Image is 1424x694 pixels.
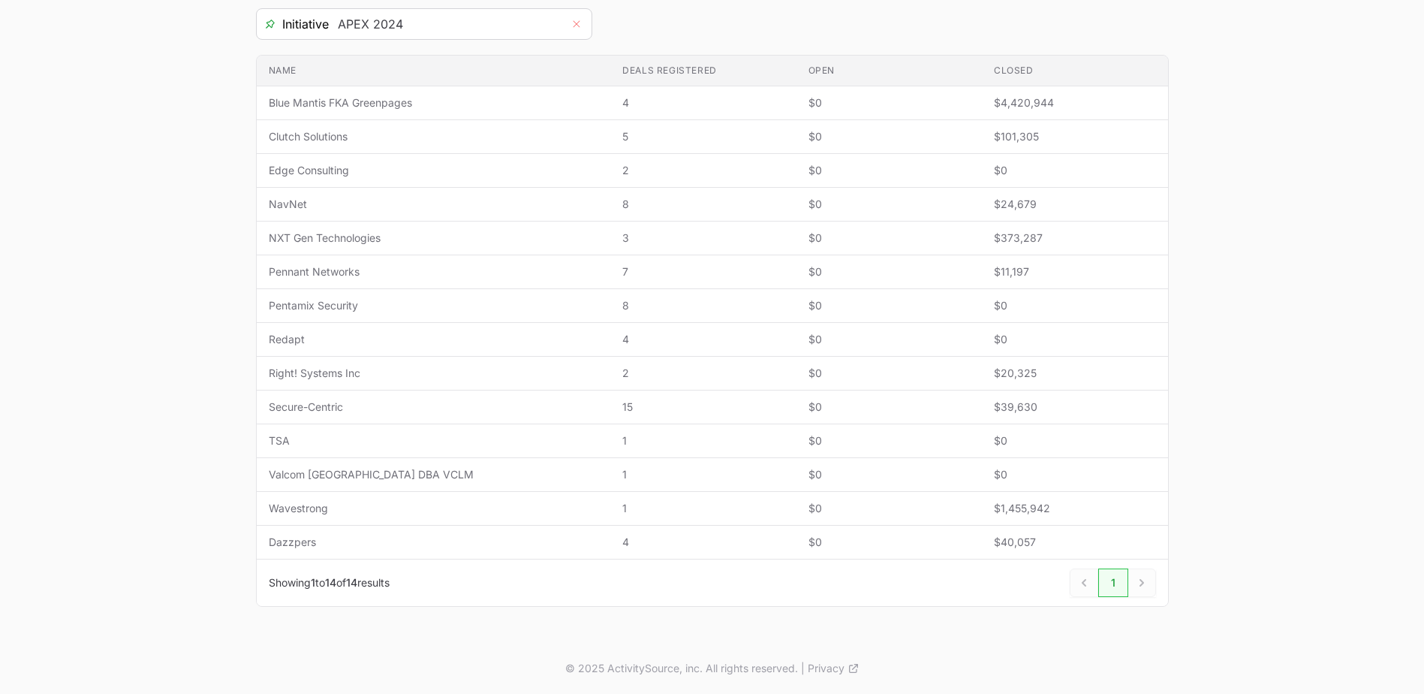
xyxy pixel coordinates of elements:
[269,332,599,347] span: Redapt
[269,264,599,279] span: Pennant Networks
[565,661,798,676] p: © 2025 ActivitySource, inc. All rights reserved.
[994,95,1155,110] span: $4,420,944
[622,332,784,347] span: 4
[622,366,784,381] span: 2
[994,163,1155,178] span: $0
[796,56,982,86] th: Open
[269,467,599,482] span: Valcom [GEOGRAPHIC_DATA] DBA VCLM
[994,197,1155,212] span: $24,679
[801,661,805,676] span: |
[269,433,599,448] span: TSA
[269,298,599,313] span: Pentamix Security
[808,197,970,212] span: $0
[269,366,599,381] span: Right! Systems Inc
[622,264,784,279] span: 7
[808,661,860,676] a: Privacy
[808,366,970,381] span: $0
[622,197,784,212] span: 8
[329,9,561,39] input: Search initiatives
[994,298,1155,313] span: $0
[808,501,970,516] span: $0
[808,467,970,482] span: $0
[994,400,1155,415] span: $39,630
[994,467,1155,482] span: $0
[808,231,970,246] span: $0
[269,535,599,550] span: Dazzpers
[808,163,970,178] span: $0
[982,56,1167,86] th: Closed
[622,467,784,482] span: 1
[994,264,1155,279] span: $11,197
[269,163,599,178] span: Edge Consulting
[808,298,970,313] span: $0
[269,231,599,246] span: NXT Gen Technologies
[994,501,1155,516] span: $1,455,942
[561,9,592,39] button: Remove
[269,129,599,144] span: Clutch Solutions
[994,366,1155,381] span: $20,325
[994,332,1155,347] span: $0
[808,95,970,110] span: $0
[994,129,1155,144] span: $101,305
[311,576,315,589] span: 1
[808,535,970,550] span: $0
[257,56,611,86] th: Name
[808,433,970,448] span: $0
[808,264,970,279] span: $0
[269,197,599,212] span: NavNet
[269,95,599,110] span: Blue Mantis FKA Greenpages
[994,535,1155,550] span: $40,057
[269,575,390,590] p: Showing to of results
[622,163,784,178] span: 2
[622,433,784,448] span: 1
[808,129,970,144] span: $0
[622,535,784,550] span: 4
[622,298,784,313] span: 8
[808,332,970,347] span: $0
[325,576,336,589] span: 14
[257,15,329,33] span: Initiative
[622,501,784,516] span: 1
[622,400,784,415] span: 15
[346,576,357,589] span: 14
[269,501,599,516] span: Wavestrong
[610,56,796,86] th: Deals registered
[808,400,970,415] span: $0
[1098,569,1128,597] a: 1
[622,129,784,144] span: 5
[269,400,599,415] span: Secure-Centric
[622,95,784,110] span: 4
[256,8,1169,607] section: Deals Filters
[994,231,1155,246] span: $373,287
[994,433,1155,448] span: $0
[622,231,784,246] span: 3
